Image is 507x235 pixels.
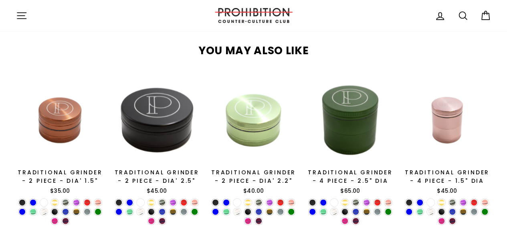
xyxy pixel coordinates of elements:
div: TRADITIONAL GRINDER - 4 PIECE - 1.5" DIA [403,168,491,185]
div: TRADITIONAL GRINDER - 2 PIECE - DIA' 2.5" [113,168,200,185]
a: TRADITIONAL GRINDER - 4 PIECE - 2.5" DIA$65.00 [306,76,394,198]
div: TRADITIONAL GRINDER - 2 PIECE - DIA' 2.2" [210,168,297,185]
a: TRADITIONAL GRINDER - 2 PIECE - DIA' 2.5"$45.00 [113,76,200,198]
a: TRADITIONAL GRINDER - 2 PIECE - DIA' 1.5"$35.00 [16,76,104,198]
div: $40.00 [210,187,297,195]
a: TRADITIONAL GRINDER - 2 PIECE - DIA' 2.2"$40.00 [210,76,297,198]
div: TRADITIONAL GRINDER - 4 PIECE - 2.5" DIA [306,168,394,185]
div: TRADITIONAL GRINDER - 2 PIECE - DIA' 1.5" [16,168,104,185]
h3: You may also like [16,45,491,56]
div: $45.00 [113,187,200,195]
a: TRADITIONAL GRINDER - 4 PIECE - 1.5" DIA$45.00 [403,76,491,198]
div: $35.00 [16,187,104,195]
div: $65.00 [306,187,394,195]
img: PROHIBITION COUNTER-CULTURE CLUB [214,8,294,23]
div: $45.00 [403,187,491,195]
